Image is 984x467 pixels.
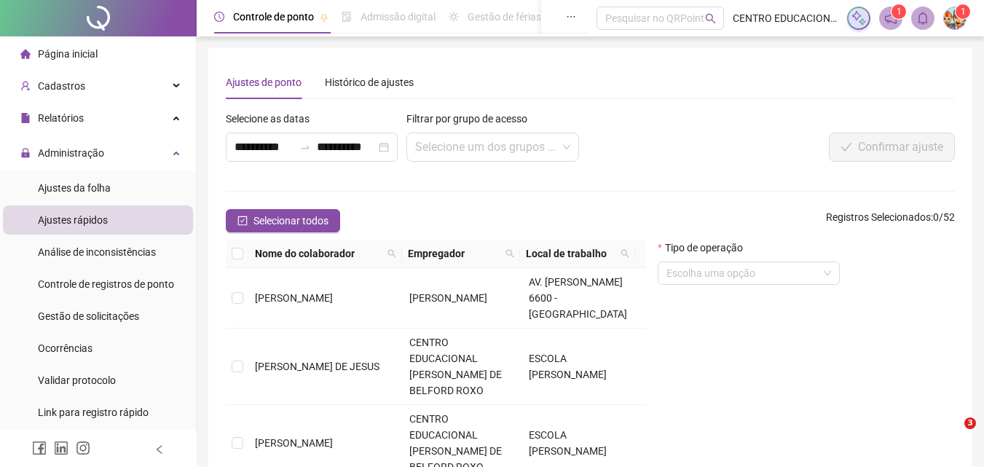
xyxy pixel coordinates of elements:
[658,240,752,256] label: Tipo de operação
[468,11,541,23] span: Gestão de férias
[237,216,248,226] span: check-square
[526,246,615,262] span: Local de trabalho
[891,4,906,19] sup: 1
[503,243,517,264] span: search
[38,407,149,418] span: Link para registro rápido
[361,11,436,23] span: Admissão digital
[325,74,414,90] div: Histórico de ajustes
[38,246,156,258] span: Análise de inconsistências
[32,441,47,455] span: facebook
[38,310,139,322] span: Gestão de solicitações
[618,243,632,264] span: search
[505,249,514,258] span: search
[409,292,487,304] span: [PERSON_NAME]
[255,437,333,449] span: [PERSON_NAME]
[826,209,955,232] span: : 0 / 52
[226,209,340,232] button: Selecionar todos
[20,148,31,158] span: lock
[449,12,459,22] span: sun
[253,213,328,229] span: Selecionar todos
[956,4,970,19] sup: Atualize o seu contato no menu Meus Dados
[20,113,31,123] span: file
[76,441,90,455] span: instagram
[38,374,116,386] span: Validar protocolo
[897,7,902,17] span: 1
[20,49,31,59] span: home
[961,7,966,17] span: 1
[529,429,607,457] span: ESCOLA [PERSON_NAME]
[884,12,897,25] span: notification
[299,141,311,153] span: swap-right
[829,133,955,162] button: Confirmar ajuste
[705,13,716,24] span: search
[916,12,929,25] span: bell
[566,12,576,22] span: ellipsis
[255,292,333,304] span: [PERSON_NAME]
[934,417,969,452] iframe: Intercom live chat
[54,441,68,455] span: linkedin
[529,353,607,380] span: ESCOLA [PERSON_NAME]
[154,444,165,455] span: left
[621,249,629,258] span: search
[214,12,224,22] span: clock-circle
[409,337,502,396] span: CENTRO EDUCACIONAL [PERSON_NAME] DE BELFORD ROXO
[233,11,314,23] span: Controle de ponto
[38,48,98,60] span: Página inicial
[38,147,104,159] span: Administração
[387,249,396,258] span: search
[38,214,108,226] span: Ajustes rápidos
[20,81,31,91] span: user-add
[342,12,352,22] span: file-done
[320,13,328,22] span: pushpin
[851,10,867,26] img: sparkle-icon.fc2bf0ac1784a2077858766a79e2daf3.svg
[38,80,85,92] span: Cadastros
[964,417,976,429] span: 3
[226,111,319,127] label: Selecione as datas
[406,111,537,127] label: Filtrar por grupo de acesso
[38,342,93,354] span: Ocorrências
[38,182,111,194] span: Ajustes da folha
[38,112,84,124] span: Relatórios
[255,246,382,262] span: Nome do colaborador
[385,243,399,264] span: search
[733,10,838,26] span: CENTRO EDUCACIONAL [PERSON_NAME] DE B
[529,276,627,320] span: AV. [PERSON_NAME] 6600 - [GEOGRAPHIC_DATA]
[255,361,379,372] span: [PERSON_NAME] DE JESUS
[408,246,499,262] span: Empregador
[226,74,302,90] div: Ajustes de ponto
[38,278,174,290] span: Controle de registros de ponto
[944,7,966,29] img: 36163
[299,141,311,153] span: to
[826,211,931,223] span: Registros Selecionados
